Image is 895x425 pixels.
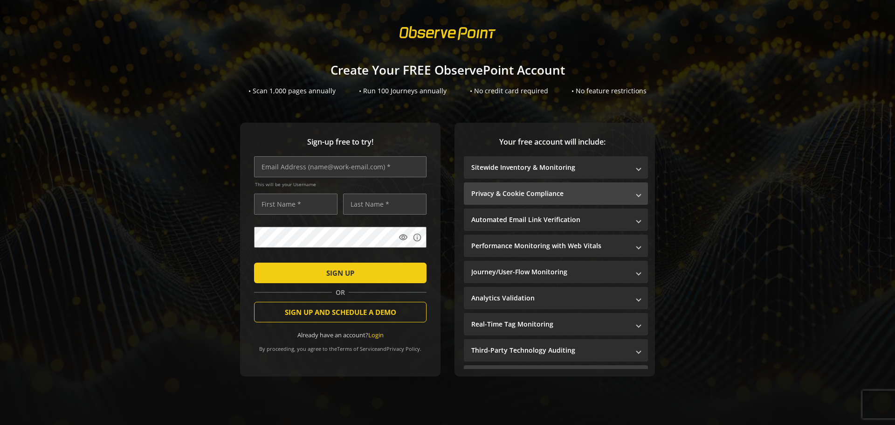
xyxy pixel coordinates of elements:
mat-panel-title: Performance Monitoring with Web Vitals [471,241,629,251]
mat-panel-title: Analytics Validation [471,293,629,303]
span: SIGN UP AND SCHEDULE A DEMO [285,304,396,320]
div: By proceeding, you agree to the and . [254,339,427,352]
span: Your free account will include: [464,137,641,147]
mat-expansion-panel-header: Third-Party Technology Auditing [464,339,648,362]
mat-expansion-panel-header: Analytics Validation [464,287,648,309]
mat-expansion-panel-header: Automated Email Link Verification [464,209,648,231]
mat-icon: visibility [399,233,408,242]
span: Sign-up free to try! [254,137,427,147]
div: Already have an account? [254,331,427,340]
a: Login [368,331,384,339]
span: SIGN UP [326,265,354,281]
mat-panel-title: Third-Party Technology Auditing [471,346,629,355]
mat-panel-title: Real-Time Tag Monitoring [471,320,629,329]
mat-panel-title: Privacy & Cookie Compliance [471,189,629,198]
div: • No feature restrictions [571,86,647,96]
button: SIGN UP [254,263,427,283]
mat-expansion-panel-header: Sitewide Inventory & Monitoring [464,156,648,179]
span: OR [332,288,349,297]
a: Privacy Policy [386,345,420,352]
mat-panel-title: Sitewide Inventory & Monitoring [471,163,629,172]
mat-panel-title: Automated Email Link Verification [471,215,629,224]
mat-expansion-panel-header: Privacy & Cookie Compliance [464,182,648,205]
input: First Name * [254,194,337,215]
button: SIGN UP AND SCHEDULE A DEMO [254,302,427,322]
mat-panel-title: Journey/User-Flow Monitoring [471,267,629,277]
mat-icon: info [413,233,422,242]
mat-expansion-panel-header: Global Site Auditing [464,365,648,388]
input: Last Name * [343,194,427,215]
mat-expansion-panel-header: Journey/User-Flow Monitoring [464,261,648,283]
input: Email Address (name@work-email.com) * [254,156,427,177]
mat-expansion-panel-header: Real-Time Tag Monitoring [464,313,648,335]
a: Terms of Service [337,345,377,352]
div: • No credit card required [470,86,548,96]
span: This will be your Username [255,181,427,188]
div: • Run 100 Journeys annually [359,86,447,96]
mat-expansion-panel-header: Performance Monitoring with Web Vitals [464,235,648,257]
div: • Scan 1,000 pages annually [248,86,336,96]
